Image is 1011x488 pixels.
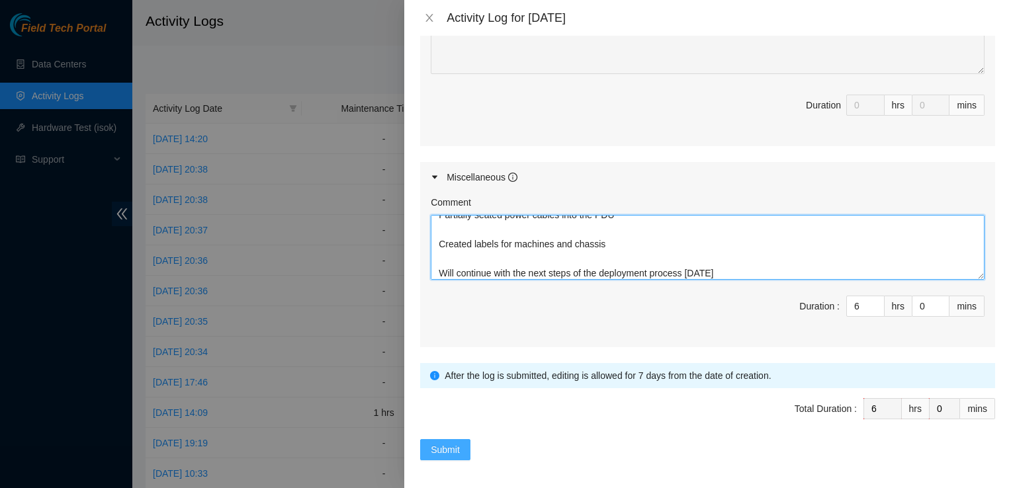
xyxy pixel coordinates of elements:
[431,442,460,457] span: Submit
[885,296,912,317] div: hrs
[420,439,470,460] button: Submit
[949,95,985,116] div: mins
[795,401,857,416] div: Total Duration :
[799,299,840,313] div: Duration :
[806,98,841,112] div: Duration
[420,162,995,192] div: Miscellaneous info-circle
[431,215,985,280] textarea: Comment
[445,368,985,383] div: After the log is submitted, editing is allowed for 7 days from the date of creation.
[447,11,995,25] div: Activity Log for [DATE]
[420,12,439,24] button: Close
[508,173,517,182] span: info-circle
[431,173,439,181] span: caret-right
[424,13,435,23] span: close
[431,195,471,210] label: Comment
[431,9,985,74] textarea: Comment
[960,398,995,419] div: mins
[902,398,930,419] div: hrs
[430,371,439,380] span: info-circle
[949,296,985,317] div: mins
[447,170,517,184] div: Miscellaneous
[885,95,912,116] div: hrs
